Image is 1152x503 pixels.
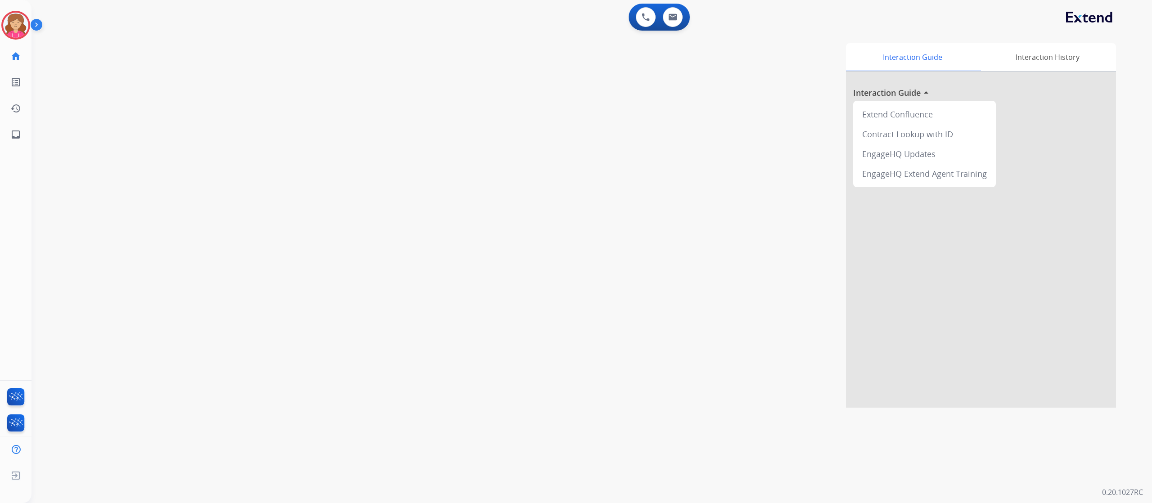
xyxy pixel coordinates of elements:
[857,124,992,144] div: Contract Lookup with ID
[10,77,21,88] mat-icon: list_alt
[857,164,992,184] div: EngageHQ Extend Agent Training
[10,103,21,114] mat-icon: history
[10,129,21,140] mat-icon: inbox
[1102,487,1143,498] p: 0.20.1027RC
[857,144,992,164] div: EngageHQ Updates
[10,51,21,62] mat-icon: home
[3,13,28,38] img: avatar
[857,104,992,124] div: Extend Confluence
[979,43,1116,71] div: Interaction History
[846,43,979,71] div: Interaction Guide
